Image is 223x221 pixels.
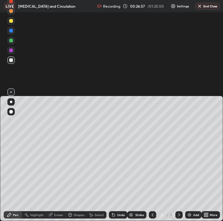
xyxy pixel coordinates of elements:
p: [MEDICAL_DATA] and Circulation [18,4,75,9]
div: Add [193,213,199,216]
div: Slides [135,213,144,216]
img: end-class-cross [197,4,202,9]
p: Recording [103,4,120,9]
div: / [166,213,168,217]
div: More [210,213,217,216]
p: Settings [177,5,189,8]
div: Undo [117,213,125,216]
button: End Class [195,2,220,10]
img: recording.375f2c34.svg [97,4,102,9]
div: Shapes [74,213,84,216]
img: add-slide-button [187,212,192,217]
p: LIVE [6,4,14,9]
img: class-settings-icons [171,4,176,9]
div: 5 [159,213,165,217]
div: Highlight [30,213,44,216]
div: Pen [13,213,18,216]
div: 5 [169,212,173,218]
div: Eraser [54,213,63,216]
div: Select [95,213,104,216]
